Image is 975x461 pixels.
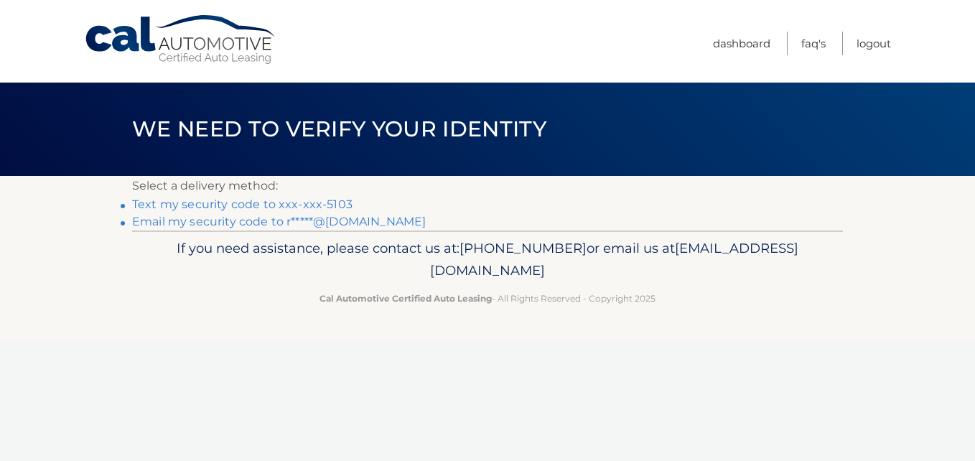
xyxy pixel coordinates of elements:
p: If you need assistance, please contact us at: or email us at [141,237,834,283]
a: Dashboard [713,32,770,55]
a: Email my security code to r*****@[DOMAIN_NAME] [132,215,426,228]
span: We need to verify your identity [132,116,546,142]
a: Text my security code to xxx-xxx-5103 [132,197,353,211]
span: [PHONE_NUMBER] [459,240,587,256]
a: FAQ's [801,32,826,55]
p: Select a delivery method: [132,176,843,196]
a: Logout [857,32,891,55]
p: - All Rights Reserved - Copyright 2025 [141,291,834,306]
a: Cal Automotive [84,14,278,65]
strong: Cal Automotive Certified Auto Leasing [319,293,492,304]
